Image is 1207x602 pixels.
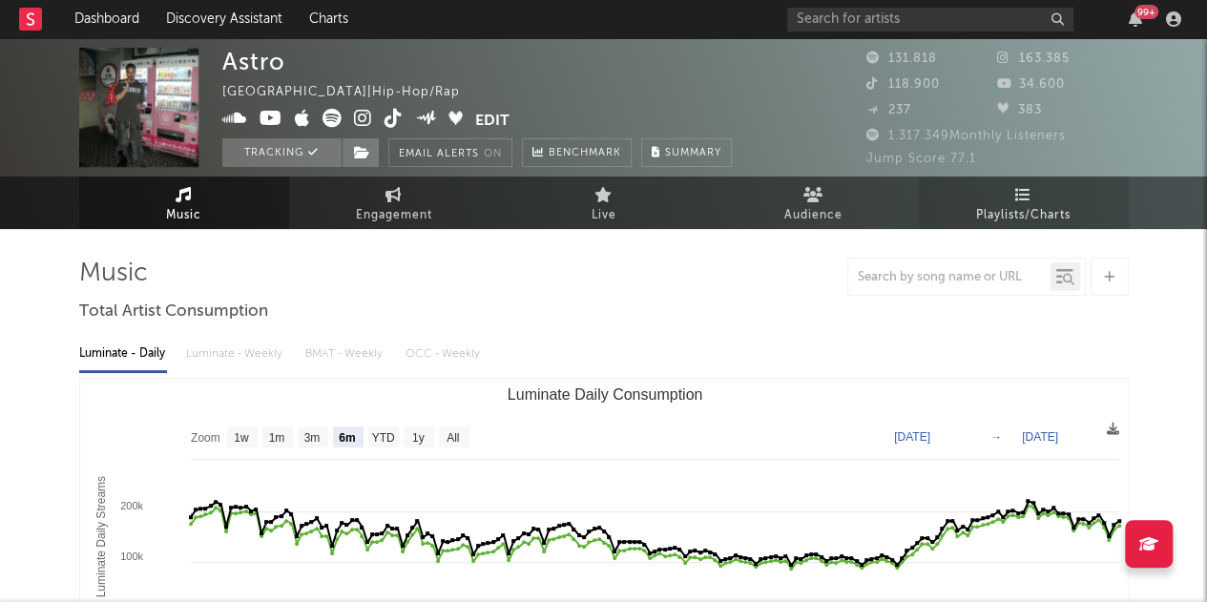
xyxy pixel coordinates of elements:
em: On [484,149,502,159]
button: Email AlertsOn [388,138,512,167]
text: 200k [120,500,143,511]
div: Luminate - Daily [79,338,167,370]
div: [GEOGRAPHIC_DATA] | Hip-Hop/Rap [222,81,482,104]
span: Benchmark [549,142,621,165]
a: Music [79,176,289,229]
button: 99+ [1129,11,1142,27]
text: 3m [303,431,320,445]
text: Luminate Daily Consumption [507,386,702,403]
text: [DATE] [1022,430,1058,444]
text: All [447,431,459,445]
span: 383 [997,104,1042,116]
text: Luminate Daily Streams [94,476,107,597]
span: 163.385 [997,52,1070,65]
a: Benchmark [522,138,632,167]
text: YTD [371,431,394,445]
text: Zoom [191,431,220,445]
span: 34.600 [997,78,1065,91]
button: Tracking [222,138,342,167]
a: Audience [709,176,919,229]
div: 99 + [1134,5,1158,19]
span: 131.818 [866,52,937,65]
span: Engagement [356,204,432,227]
div: Astro [222,48,285,75]
text: 6m [339,431,355,445]
button: Summary [641,138,732,167]
text: 1w [234,431,249,445]
span: 237 [866,104,911,116]
a: Playlists/Charts [919,176,1129,229]
span: 118.900 [866,78,940,91]
text: [DATE] [894,430,930,444]
span: Live [592,204,616,227]
button: Edit [475,109,510,133]
span: Audience [784,204,843,227]
input: Search for artists [787,8,1073,31]
text: 1y [411,431,424,445]
text: 1m [268,431,284,445]
a: Engagement [289,176,499,229]
text: → [990,430,1002,444]
span: 1.317.349 Monthly Listeners [866,130,1066,142]
text: 100k [120,550,143,562]
span: Summary [665,148,721,158]
input: Search by song name or URL [848,270,1050,285]
span: Jump Score: 77.1 [866,153,976,165]
span: Total Artist Consumption [79,301,268,323]
a: Live [499,176,709,229]
span: Playlists/Charts [976,204,1071,227]
span: Music [166,204,201,227]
